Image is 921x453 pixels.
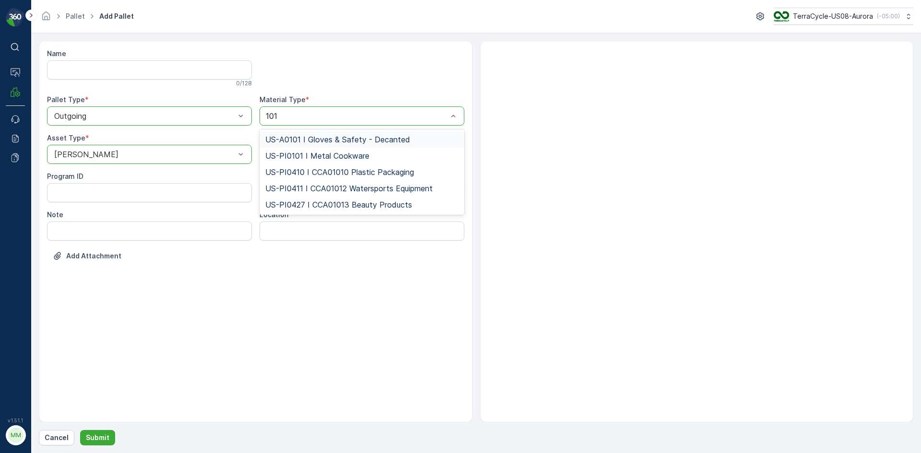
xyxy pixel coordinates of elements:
span: US-PI0411 I CCA01012 Watersports Equipment [265,184,433,193]
span: US-PI0410 I CCA01010 Plastic Packaging [265,168,414,176]
span: - [50,189,54,197]
span: Add Pallet [97,12,136,21]
button: Submit [80,430,115,445]
span: [PERSON_NAME] [51,221,106,229]
span: Asset Type : [8,221,51,229]
p: 0 / 128 [236,80,252,87]
span: US-PI0101 I Metal Cookware [265,151,369,160]
span: Net Weight : [8,189,50,197]
label: Note [47,210,63,219]
div: MM [8,428,24,443]
span: US-A0101 I Gloves & Safety - Decanted [265,135,410,144]
button: TerraCycle-US08-Aurora(-05:00) [774,8,913,25]
p: TerraCycle-US08-Aurora [793,12,873,21]
label: Pallet Type [47,95,85,104]
span: Tare Weight : [8,205,54,213]
p: ( -05:00 ) [877,12,900,20]
img: image_ci7OI47.png [774,11,789,22]
a: Pallet [66,12,85,20]
span: Total Weight : [8,173,56,181]
button: Cancel [39,430,74,445]
span: Name : [8,157,32,165]
a: Homepage [41,14,51,23]
button: Upload File [47,248,127,264]
p: Pallet_US08 #9067 [423,8,496,20]
span: US-A9999 I Cardboard & Paper [41,236,143,244]
img: logo [6,8,25,27]
span: Pallet_US08 #9067 [32,157,94,165]
span: v 1.51.1 [6,418,25,423]
span: US-PI0427 I CCA01013 Beauty Products [265,200,412,209]
span: 35 [54,205,62,213]
label: Name [47,49,66,58]
p: Submit [86,433,109,442]
span: Material : [8,236,41,244]
span: 35 [56,173,64,181]
label: Material Type [260,95,306,104]
label: Asset Type [47,134,85,142]
label: Program ID [47,172,83,180]
p: Cancel [45,433,69,442]
button: MM [6,425,25,445]
p: Add Attachment [66,251,121,261]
